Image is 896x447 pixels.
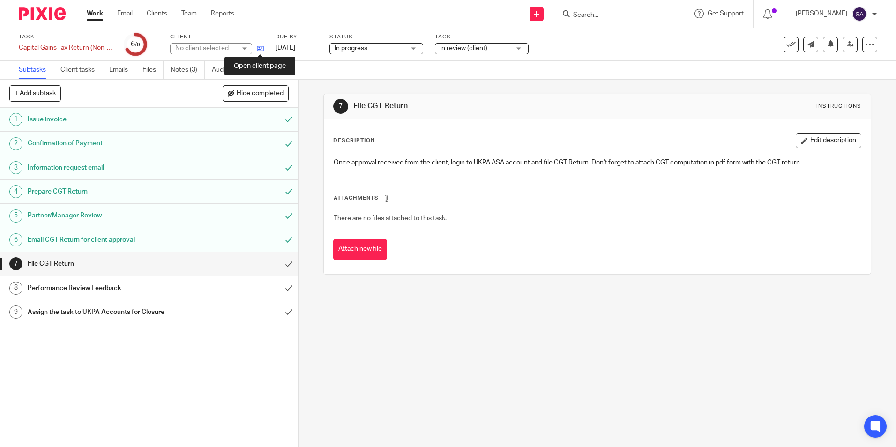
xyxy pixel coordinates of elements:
[109,61,135,79] a: Emails
[28,233,189,247] h1: Email CGT Return for client approval
[19,7,66,20] img: Pixie
[28,209,189,223] h1: Partner/Manager Review
[117,9,133,18] a: Email
[353,101,617,111] h1: File CGT Return
[28,185,189,199] h1: Prepare CGT Return
[131,39,140,50] div: 6
[334,195,379,201] span: Attachments
[276,33,318,41] label: Due by
[9,209,22,223] div: 5
[19,43,112,52] div: Capital Gains Tax Return (Non-Resident)
[9,161,22,174] div: 3
[333,239,387,260] button: Attach new file
[9,113,22,126] div: 1
[334,215,447,222] span: There are no files attached to this task.
[28,112,189,127] h1: Issue invoice
[334,158,860,167] p: Once approval received from the client, login to UKPA ASA account and file CGT Return. Don't forg...
[212,61,248,79] a: Audit logs
[335,45,367,52] span: In progress
[142,61,164,79] a: Files
[28,281,189,295] h1: Performance Review Feedback
[9,185,22,198] div: 4
[135,42,140,47] small: /9
[816,103,861,110] div: Instructions
[440,45,487,52] span: In review (client)
[237,90,284,97] span: Hide completed
[211,9,234,18] a: Reports
[9,85,61,101] button: + Add subtask
[87,9,103,18] a: Work
[19,61,53,79] a: Subtasks
[333,137,375,144] p: Description
[329,33,423,41] label: Status
[175,44,236,53] div: No client selected
[28,161,189,175] h1: Information request email
[28,257,189,271] h1: File CGT Return
[852,7,867,22] img: svg%3E
[9,233,22,246] div: 6
[333,99,348,114] div: 7
[796,9,847,18] p: [PERSON_NAME]
[9,257,22,270] div: 7
[9,282,22,295] div: 8
[276,45,295,51] span: [DATE]
[19,33,112,41] label: Task
[9,305,22,319] div: 9
[181,9,197,18] a: Team
[223,85,289,101] button: Hide completed
[171,61,205,79] a: Notes (3)
[9,137,22,150] div: 2
[170,33,264,41] label: Client
[572,11,657,20] input: Search
[28,305,189,319] h1: Assign the task to UKPA Accounts for Closure
[708,10,744,17] span: Get Support
[60,61,102,79] a: Client tasks
[28,136,189,150] h1: Confirmation of Payment
[435,33,529,41] label: Tags
[147,9,167,18] a: Clients
[796,133,861,148] button: Edit description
